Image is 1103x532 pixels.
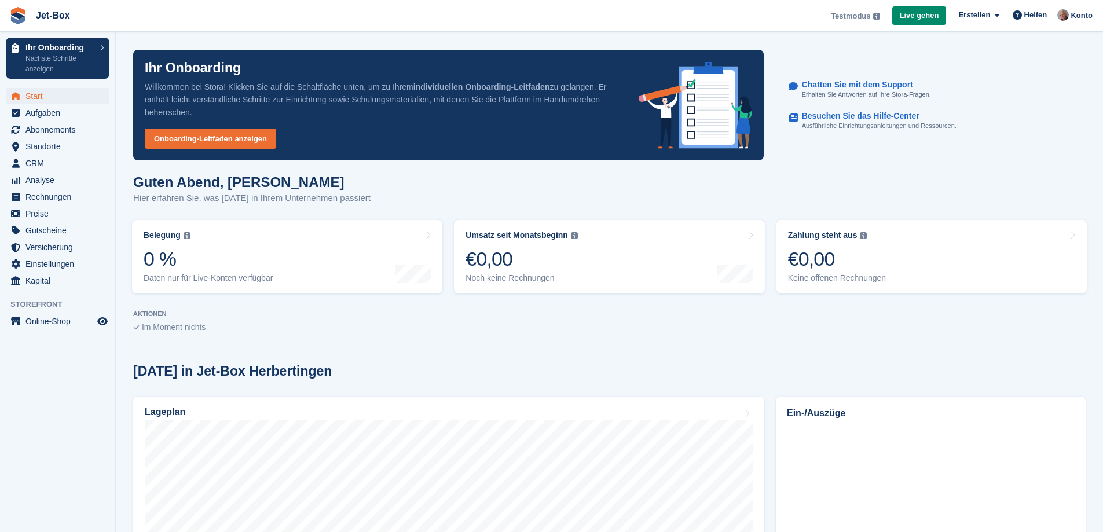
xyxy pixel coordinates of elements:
div: Keine offenen Rechnungen [788,273,886,283]
a: Jet-Box [31,6,75,25]
a: menu [6,189,109,205]
strong: individuellen Onboarding-Leitfaden [413,82,550,91]
span: Einstellungen [25,256,95,272]
img: icon-info-grey-7440780725fd019a000dd9b08b2336e03edf1995a4989e88bcd33f0948082b44.svg [860,232,867,239]
p: Erhalten Sie Antworten auf Ihre Stora-Fragen. [802,90,931,100]
div: Daten nur für Live-Konten verfügbar [144,273,273,283]
a: Onboarding-Leitfaden anzeigen [145,129,276,149]
div: Umsatz seit Monatsbeginn [466,230,568,240]
img: icon-info-grey-7440780725fd019a000dd9b08b2336e03edf1995a4989e88bcd33f0948082b44.svg [873,13,880,20]
h2: Ein-/Auszüge [787,406,1075,420]
a: Vorschau-Shop [96,314,109,328]
span: Live gehen [900,10,939,21]
a: menu [6,138,109,155]
img: blank_slate_check_icon-ba018cac091ee9be17c0a81a6c232d5eb81de652e7a59be601be346b1b6ddf79.svg [133,325,140,330]
img: Kai-Uwe Walzer [1057,9,1069,21]
p: Besuchen Sie das Hilfe-Center [802,111,947,121]
span: Kapital [25,273,95,289]
a: menu [6,105,109,121]
a: menu [6,222,109,239]
a: Umsatz seit Monatsbeginn €0,00 Noch keine Rechnungen [454,220,764,293]
a: menu [6,88,109,104]
p: Nächste Schritte anzeigen [25,53,94,74]
span: Storefront [10,299,115,310]
div: €0,00 [466,247,578,271]
div: Noch keine Rechnungen [466,273,578,283]
div: Zahlung steht aus [788,230,858,240]
span: Rechnungen [25,189,95,205]
span: Versicherung [25,239,95,255]
span: Im Moment nichts [142,322,206,332]
a: Chatten Sie mit dem Support Erhalten Sie Antworten auf Ihre Stora-Fragen. [789,74,1075,106]
img: icon-info-grey-7440780725fd019a000dd9b08b2336e03edf1995a4989e88bcd33f0948082b44.svg [571,232,578,239]
div: Belegung [144,230,181,240]
a: Besuchen Sie das Hilfe-Center Ausführliche Einrichtungsanleitungen und Ressourcen. [789,105,1075,137]
span: Erstellen [958,9,990,21]
a: menu [6,155,109,171]
img: stora-icon-8386f47178a22dfd0bd8f6a31ec36ba5ce8667c1dd55bd0f319d3a0aa187defe.svg [9,7,27,24]
span: Abonnements [25,122,95,138]
a: menu [6,122,109,138]
span: Start [25,88,95,104]
span: CRM [25,155,95,171]
a: Zahlung steht aus €0,00 Keine offenen Rechnungen [776,220,1087,293]
h1: Guten Abend, [PERSON_NAME] [133,174,371,190]
p: Ihr Onboarding [145,61,241,75]
h2: [DATE] in Jet-Box Herbertingen [133,364,332,379]
a: Live gehen [892,6,947,25]
a: menu [6,206,109,222]
span: Analyse [25,172,95,188]
div: 0 % [144,247,273,271]
a: menu [6,239,109,255]
span: Preise [25,206,95,222]
a: menu [6,273,109,289]
p: Ausführliche Einrichtungsanleitungen und Ressourcen. [802,121,957,131]
img: icon-info-grey-7440780725fd019a000dd9b08b2336e03edf1995a4989e88bcd33f0948082b44.svg [184,232,190,239]
a: menu [6,172,109,188]
span: Aufgaben [25,105,95,121]
a: Belegung 0 % Daten nur für Live-Konten verfügbar [132,220,442,293]
a: menu [6,256,109,272]
p: AKTIONEN [133,310,1086,318]
a: Speisekarte [6,313,109,329]
span: Standorte [25,138,95,155]
span: Online-Shop [25,313,95,329]
a: Ihr Onboarding Nächste Schritte anzeigen [6,38,109,79]
span: Testmodus [831,10,870,22]
span: Gutscheine [25,222,95,239]
span: Helfen [1024,9,1047,21]
div: €0,00 [788,247,886,271]
p: Hier erfahren Sie, was [DATE] in Ihrem Unternehmen passiert [133,192,371,205]
img: onboarding-info-6c161a55d2c0e0a8cae90662b2fe09162a5109e8cc188191df67fb4f79e88e88.svg [639,62,752,149]
p: Willkommen bei Stora! Klicken Sie auf die Schaltfläche unten, um zu Ihrem zu gelangen. Er enthält... [145,80,620,119]
span: Konto [1071,10,1093,21]
p: Ihr Onboarding [25,43,94,52]
h2: Lageplan [145,407,185,417]
p: Chatten Sie mit dem Support [802,80,922,90]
